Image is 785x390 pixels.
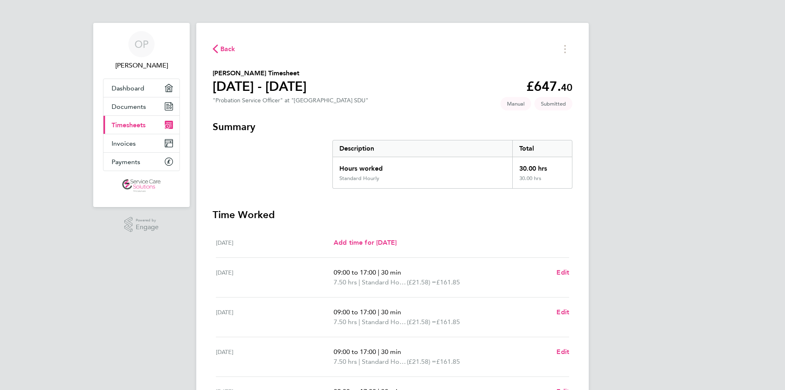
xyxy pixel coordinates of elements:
[556,268,569,276] span: Edit
[103,31,180,70] a: OP[PERSON_NAME]
[334,308,376,316] span: 09:00 to 17:00
[378,348,379,356] span: |
[122,179,161,192] img: servicecare-logo-retina.png
[213,78,307,95] h1: [DATE] - [DATE]
[381,348,401,356] span: 30 min
[332,140,572,189] div: Summary
[216,238,334,248] div: [DATE]
[512,157,572,175] div: 30.00 hrs
[407,318,436,326] span: (£21.58) =
[213,68,307,78] h2: [PERSON_NAME] Timesheet
[112,84,144,92] span: Dashboard
[334,268,376,276] span: 09:00 to 17:00
[556,268,569,277] a: Edit
[333,157,512,175] div: Hours worked
[213,97,368,104] div: "Probation Service Officer" at "[GEOGRAPHIC_DATA] SDU"
[407,358,436,365] span: (£21.58) =
[93,23,190,207] nav: Main navigation
[220,44,235,54] span: Back
[561,81,572,93] span: 40
[556,307,569,317] a: Edit
[558,43,572,55] button: Timesheets Menu
[216,268,334,287] div: [DATE]
[213,208,572,221] h3: Time Worked
[213,120,572,133] h3: Summary
[556,348,569,356] span: Edit
[216,347,334,367] div: [DATE]
[112,121,146,129] span: Timesheets
[362,317,407,327] span: Standard Hourly
[334,348,376,356] span: 09:00 to 17:00
[124,217,159,232] a: Powered byEngage
[556,347,569,357] a: Edit
[112,103,146,110] span: Documents
[136,217,159,224] span: Powered by
[359,318,360,326] span: |
[112,158,140,166] span: Payments
[334,239,397,246] span: Add time for [DATE]
[378,268,379,276] span: |
[436,318,460,326] span: £161.85
[378,308,379,316] span: |
[213,44,235,54] button: Back
[103,97,179,115] a: Documents
[362,357,407,367] span: Standard Hourly
[436,278,460,286] span: £161.85
[103,116,179,134] a: Timesheets
[436,358,460,365] span: £161.85
[334,278,357,286] span: 7.50 hrs
[526,79,572,94] app-decimal: £647.
[534,97,572,110] span: This timesheet is Submitted.
[334,358,357,365] span: 7.50 hrs
[359,358,360,365] span: |
[112,140,136,147] span: Invoices
[333,140,512,157] div: Description
[103,134,179,152] a: Invoices
[103,179,180,192] a: Go to home page
[407,278,436,286] span: (£21.58) =
[381,308,401,316] span: 30 min
[216,307,334,327] div: [DATE]
[103,61,180,70] span: Olatunji Phillips
[334,318,357,326] span: 7.50 hrs
[135,39,148,50] span: OP
[362,277,407,287] span: Standard Hourly
[103,79,179,97] a: Dashboard
[359,278,360,286] span: |
[381,268,401,276] span: 30 min
[556,308,569,316] span: Edit
[103,153,179,171] a: Payments
[136,224,159,231] span: Engage
[512,140,572,157] div: Total
[500,97,531,110] span: This timesheet was manually created.
[339,175,379,182] div: Standard Hourly
[334,238,397,248] a: Add time for [DATE]
[512,175,572,188] div: 30.00 hrs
